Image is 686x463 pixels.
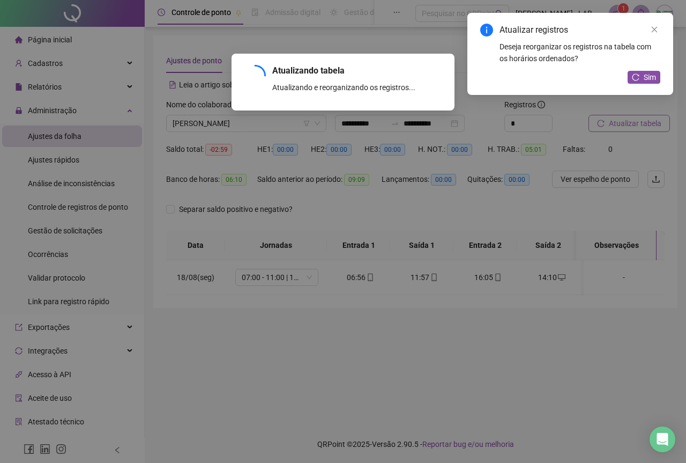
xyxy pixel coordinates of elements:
[628,71,660,84] button: Sim
[243,64,267,87] span: loading
[650,427,675,452] div: Open Intercom Messenger
[644,71,656,83] span: Sim
[648,24,660,35] a: Close
[651,26,658,33] span: close
[480,24,493,36] span: info-circle
[272,82,442,93] div: Atualizando e reorganizando os registros...
[272,64,442,77] div: Atualizando tabela
[499,24,660,36] div: Atualizar registros
[632,74,639,81] span: reload
[499,41,660,64] div: Deseja reorganizar os registros na tabela com os horários ordenados?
